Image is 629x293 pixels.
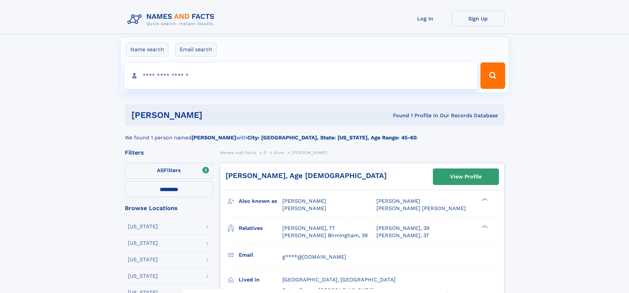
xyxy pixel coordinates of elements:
b: [PERSON_NAME] [192,134,236,141]
label: Name search [126,43,168,56]
span: [PERSON_NAME] [282,205,326,211]
span: [PERSON_NAME] [376,198,420,204]
div: View Profile [450,169,482,184]
div: ❯ [480,198,488,202]
div: [US_STATE] [128,257,158,262]
a: Log In [399,11,452,27]
label: Email search [175,43,217,56]
div: ❯ [480,224,488,229]
a: [PERSON_NAME], Age [DEMOGRAPHIC_DATA] [226,171,387,180]
span: [GEOGRAPHIC_DATA], [GEOGRAPHIC_DATA] [282,276,396,283]
span: [PERSON_NAME] [282,198,326,204]
h3: Relatives [239,223,282,234]
a: View Profile [433,169,499,185]
h3: Email [239,249,282,261]
span: S [263,150,266,155]
b: City: [GEOGRAPHIC_DATA], State: [US_STATE], Age Range: 45-60 [247,134,417,141]
span: [PERSON_NAME] [292,150,327,155]
div: [US_STATE] [128,274,158,279]
div: Browse Locations [125,205,213,211]
div: [US_STATE] [128,240,158,246]
h1: [PERSON_NAME] [131,111,298,119]
a: [PERSON_NAME], 77 [282,225,335,232]
div: We found 1 person named with . [125,126,505,142]
div: Found 1 Profile In Our Records Database [297,112,498,119]
img: Logo Names and Facts [125,11,220,28]
a: Sign Up [452,11,505,27]
div: [US_STATE] [128,224,158,229]
a: [PERSON_NAME] Birmingham, 39 [282,232,368,239]
a: S [263,148,266,157]
h3: Lived in [239,274,282,285]
a: [PERSON_NAME], 39 [376,225,430,232]
input: search input [124,62,478,89]
span: [PERSON_NAME] [PERSON_NAME] [376,205,466,211]
a: Suco [274,148,284,157]
a: [PERSON_NAME], 37 [376,232,429,239]
span: Suco [274,150,284,155]
h3: Also known as [239,196,282,207]
label: Filters [125,163,213,179]
span: All [157,167,164,173]
button: Search Button [480,62,505,89]
a: Names and Facts [220,148,256,157]
div: Filters [125,150,213,156]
